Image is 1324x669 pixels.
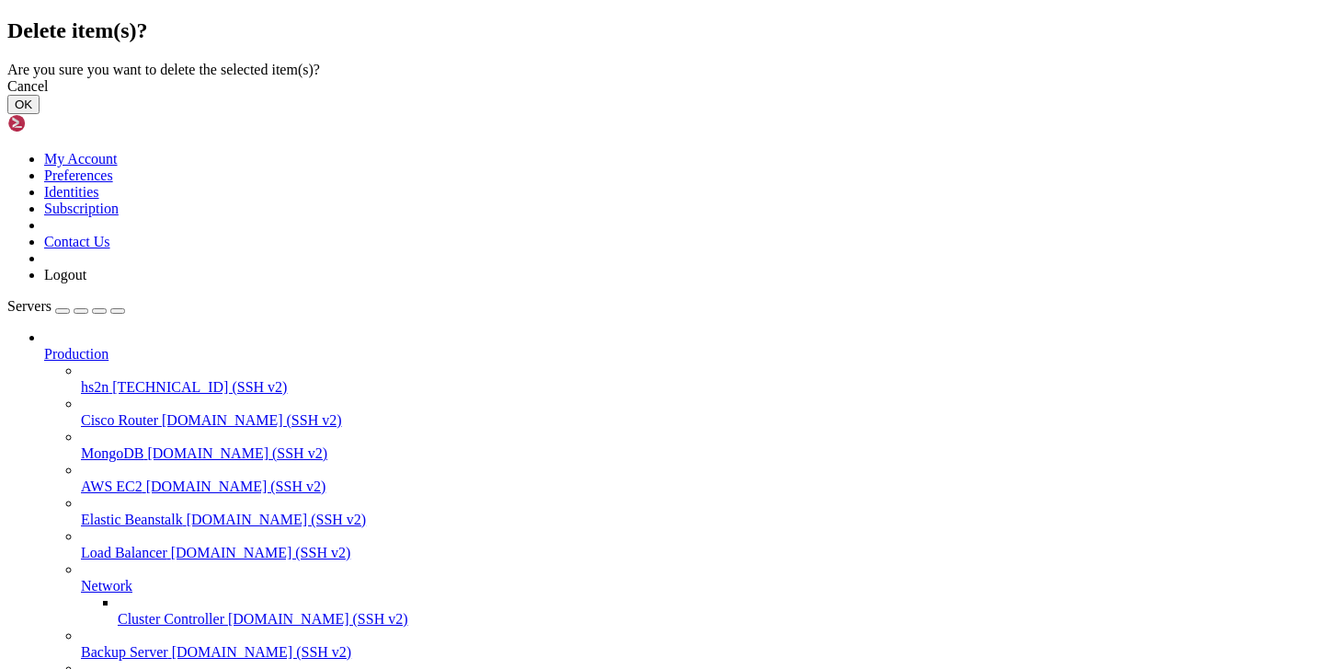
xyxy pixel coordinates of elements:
[228,611,408,627] span: [DOMAIN_NAME] (SSH v2)
[118,611,1317,628] a: Cluster Controller [DOMAIN_NAME] (SSH v2)
[81,412,1317,429] a: Cisco Router [DOMAIN_NAME] (SSH v2)
[81,528,1317,561] li: Load Balancer [DOMAIN_NAME] (SSH v2)
[147,445,327,461] span: [DOMAIN_NAME] (SSH v2)
[81,363,1317,396] li: hs2n [TECHNICAL_ID] (SSH v2)
[44,346,1317,363] a: Production
[81,479,1317,495] a: AWS EC2 [DOMAIN_NAME] (SSH v2)
[7,298,51,314] span: Servers
[7,62,1317,78] div: Are you sure you want to delete the selected item(s)?
[44,184,99,200] a: Identities
[81,396,1317,429] li: Cisco Router [DOMAIN_NAME] (SSH v2)
[118,611,224,627] span: Cluster Controller
[81,561,1317,628] li: Network
[44,201,119,216] a: Subscription
[81,379,1317,396] a: hs2n [TECHNICAL_ID] (SSH v2)
[81,512,1317,528] a: Elastic Beanstalk [DOMAIN_NAME] (SSH v2)
[187,512,367,527] span: [DOMAIN_NAME] (SSH v2)
[81,429,1317,462] li: MongoDB [DOMAIN_NAME] (SSH v2)
[44,234,110,249] a: Contact Us
[44,151,118,167] a: My Account
[7,114,113,133] img: Shellngn
[81,628,1317,661] li: Backup Server [DOMAIN_NAME] (SSH v2)
[44,267,86,283] a: Logout
[118,594,1317,628] li: Cluster Controller [DOMAIN_NAME] (SSH v2)
[81,545,1317,561] a: Load Balancer [DOMAIN_NAME] (SSH v2)
[81,445,143,461] span: MongoDB
[172,644,352,660] span: [DOMAIN_NAME] (SSH v2)
[81,644,168,660] span: Backup Server
[81,578,1317,594] a: Network
[171,545,351,560] span: [DOMAIN_NAME] (SSH v2)
[81,412,158,428] span: Cisco Router
[81,462,1317,495] li: AWS EC2 [DOMAIN_NAME] (SSH v2)
[81,578,132,594] span: Network
[112,379,287,395] span: [TECHNICAL_ID] (SSH v2)
[146,479,326,494] span: [DOMAIN_NAME] (SSH v2)
[81,644,1317,661] a: Backup Server [DOMAIN_NAME] (SSH v2)
[162,412,342,428] span: [DOMAIN_NAME] (SSH v2)
[81,379,108,395] span: hs2n
[81,545,167,560] span: Load Balancer
[81,479,143,494] span: AWS EC2
[7,298,125,314] a: Servers
[81,512,183,527] span: Elastic Beanstalk
[7,78,1317,95] div: Cancel
[44,167,113,183] a: Preferences
[81,495,1317,528] li: Elastic Beanstalk [DOMAIN_NAME] (SSH v2)
[81,445,1317,462] a: MongoDB [DOMAIN_NAME] (SSH v2)
[7,18,1317,43] h2: Delete item(s)?
[7,95,40,114] button: OK
[44,346,108,362] span: Production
